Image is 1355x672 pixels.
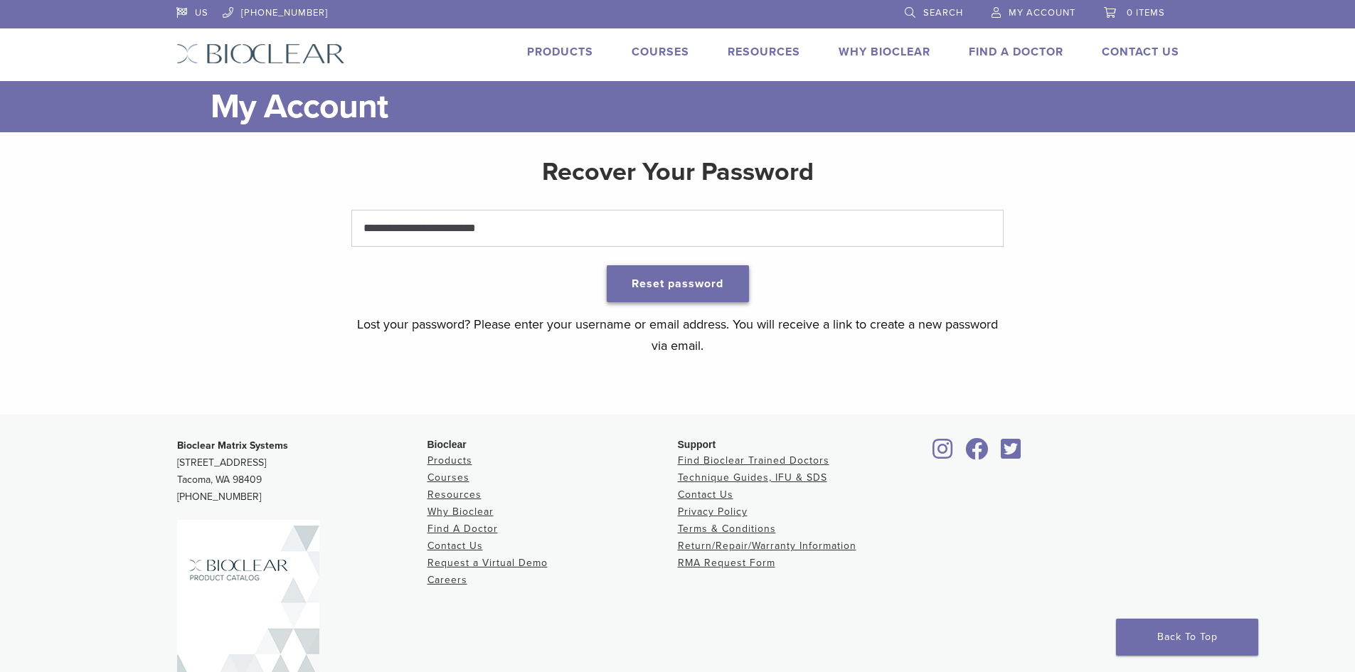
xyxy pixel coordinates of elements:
a: Terms & Conditions [678,523,776,535]
span: Support [678,439,716,450]
a: Courses [427,471,469,484]
h1: My Account [211,81,1179,132]
a: Contact Us [1102,45,1179,59]
a: Privacy Policy [678,506,748,518]
a: Bioclear [961,447,994,461]
a: Courses [632,45,689,59]
span: 0 items [1127,7,1165,18]
a: Products [427,454,472,466]
a: Careers [427,574,467,586]
a: Find Bioclear Trained Doctors [678,454,829,466]
img: Bioclear [176,43,345,64]
a: Request a Virtual Demo [427,557,548,569]
a: Return/Repair/Warranty Information [678,540,856,552]
a: Bioclear [928,447,958,461]
a: RMA Request Form [678,557,775,569]
p: [STREET_ADDRESS] Tacoma, WA 98409 [PHONE_NUMBER] [177,437,427,506]
a: Why Bioclear [427,506,494,518]
span: Search [923,7,963,18]
h2: Recover Your Password [351,155,1004,189]
a: Resources [728,45,800,59]
a: Back To Top [1116,619,1258,656]
a: Technique Guides, IFU & SDS [678,471,827,484]
a: Why Bioclear [839,45,930,59]
a: Resources [427,489,482,501]
a: Contact Us [427,540,483,552]
a: Products [527,45,593,59]
strong: Bioclear Matrix Systems [177,439,288,452]
span: Bioclear [427,439,467,450]
button: Reset password [607,265,749,302]
p: Lost your password? Please enter your username or email address. You will receive a link to creat... [351,314,1004,356]
a: Bioclear [997,447,1026,461]
span: My Account [1009,7,1075,18]
a: Contact Us [678,489,733,501]
a: Find A Doctor [427,523,498,535]
a: Find A Doctor [969,45,1063,59]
